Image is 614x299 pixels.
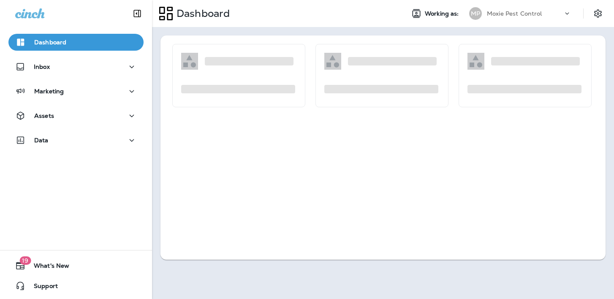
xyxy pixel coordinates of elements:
[8,58,144,75] button: Inbox
[8,34,144,51] button: Dashboard
[25,262,69,272] span: What's New
[173,7,230,20] p: Dashboard
[8,277,144,294] button: Support
[34,88,64,95] p: Marketing
[34,112,54,119] p: Assets
[487,10,542,17] p: Moxie Pest Control
[19,256,31,265] span: 19
[34,63,50,70] p: Inbox
[469,7,482,20] div: MP
[8,257,144,274] button: 19What's New
[8,83,144,100] button: Marketing
[590,6,606,21] button: Settings
[34,137,49,144] p: Data
[34,39,66,46] p: Dashboard
[8,107,144,124] button: Assets
[8,132,144,149] button: Data
[425,10,461,17] span: Working as:
[25,283,58,293] span: Support
[125,5,149,22] button: Collapse Sidebar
